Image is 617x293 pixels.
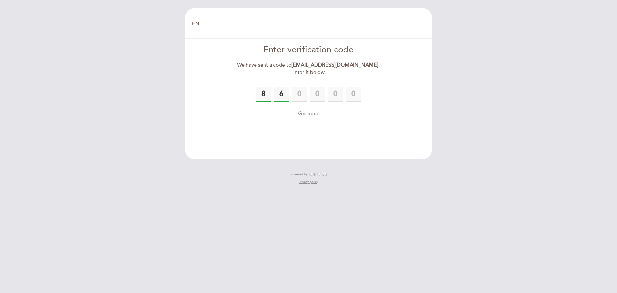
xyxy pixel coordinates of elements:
[235,44,382,56] div: Enter verification code
[299,180,318,184] a: Privacy policy
[292,87,307,102] input: 0
[309,173,327,176] img: MEITRE
[256,87,271,102] input: 0
[235,61,382,76] div: We have sent a code to . Enter it below.
[291,62,378,68] strong: [EMAIL_ADDRESS][DOMAIN_NAME]
[346,87,361,102] input: 0
[290,172,327,177] a: powered by
[328,87,343,102] input: 0
[274,87,289,102] input: 0
[298,110,319,118] button: Go back
[290,172,308,177] span: powered by
[310,87,325,102] input: 0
